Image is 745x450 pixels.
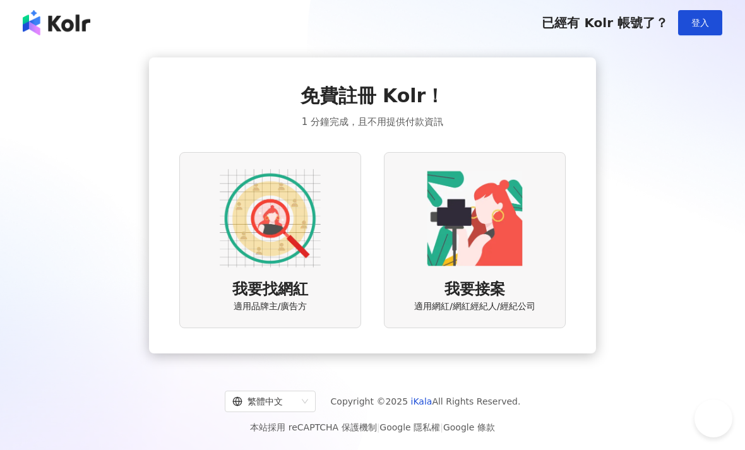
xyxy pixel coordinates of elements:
[301,83,445,109] span: 免費註冊 Kolr！
[443,422,495,432] a: Google 條款
[678,10,722,35] button: 登入
[691,18,709,28] span: 登入
[444,279,505,300] span: 我要接案
[440,422,443,432] span: |
[232,391,297,412] div: 繁體中文
[23,10,90,35] img: logo
[302,114,443,129] span: 1 分鐘完成，且不用提供付款資訊
[331,394,521,409] span: Copyright © 2025 All Rights Reserved.
[377,422,380,432] span: |
[232,279,308,300] span: 我要找網紅
[694,400,732,437] iframe: Help Scout Beacon - Open
[250,420,494,435] span: 本站採用 reCAPTCHA 保護機制
[542,15,668,30] span: 已經有 Kolr 帳號了？
[424,168,525,269] img: KOL identity option
[220,168,321,269] img: AD identity option
[411,396,432,406] a: iKala
[379,422,440,432] a: Google 隱私權
[234,300,307,313] span: 適用品牌主/廣告方
[414,300,535,313] span: 適用網紅/網紅經紀人/經紀公司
